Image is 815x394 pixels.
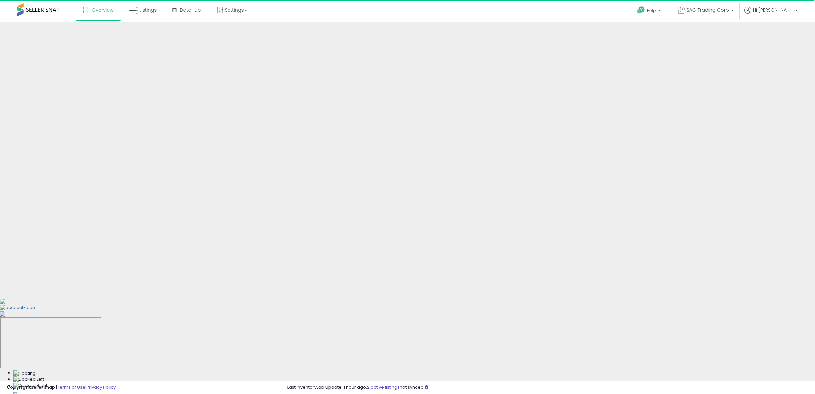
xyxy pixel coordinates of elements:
[13,370,36,377] img: Floating
[139,7,157,13] span: Listings
[637,6,645,14] i: Get Help
[687,7,729,13] span: SAG Trading Corp
[180,7,201,13] span: DataHub
[13,383,47,389] img: Docked Right
[744,7,798,22] a: Hi [PERSON_NAME]
[13,376,44,383] img: Docked Left
[92,7,113,13] span: Overview
[753,7,793,13] span: Hi [PERSON_NAME]
[632,1,667,22] a: Help
[647,8,656,13] span: Help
